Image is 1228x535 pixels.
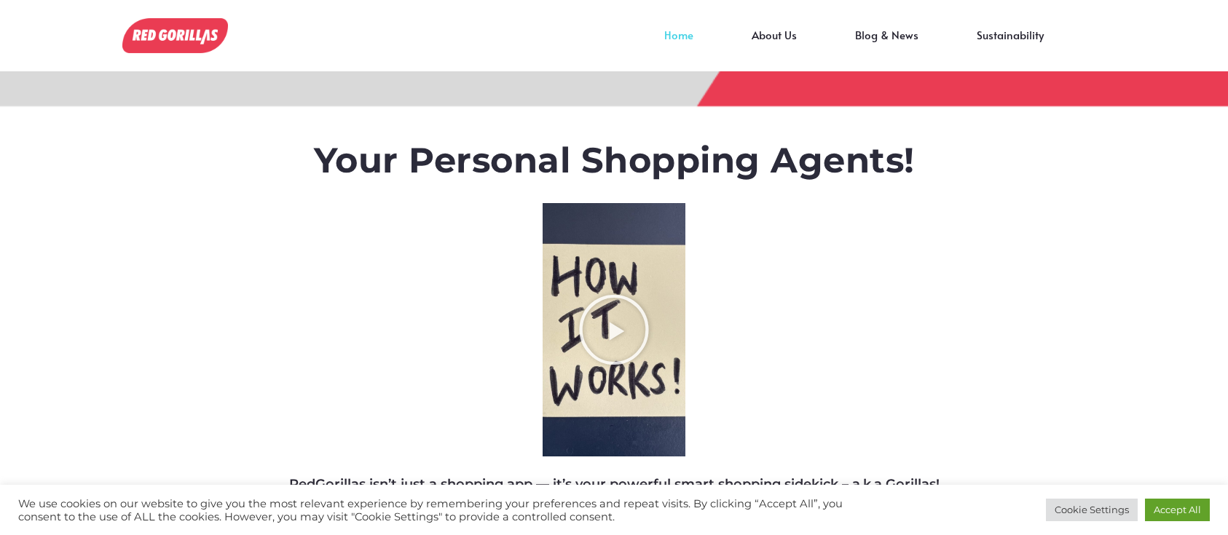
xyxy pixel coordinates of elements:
[218,140,1010,182] h1: Your Personal Shopping Agents!
[218,475,1010,534] h4: RedGorillas isn’t just a shopping app — it’s your powerful smart shopping sidekick – a.k.a Gorill...
[122,18,228,53] img: RedGorillas Shopping App!
[635,35,723,57] a: Home
[1046,499,1138,521] a: Cookie Settings
[948,35,1073,57] a: Sustainability
[1145,499,1210,521] a: Accept All
[578,293,650,366] div: Play Video about RedGorillas How it Works
[826,35,948,57] a: Blog & News
[18,497,852,523] div: We use cookies on our website to give you the most relevant experience by remembering your prefer...
[723,35,826,57] a: About Us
